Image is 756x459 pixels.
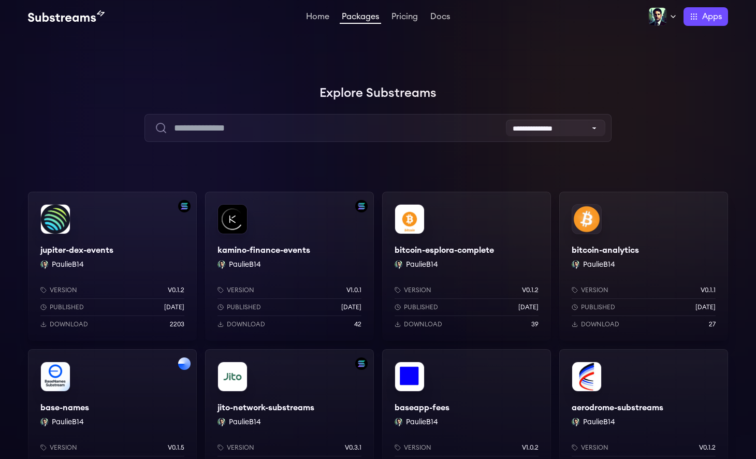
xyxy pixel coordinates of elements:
p: Published [581,303,615,311]
p: Version [50,443,77,452]
a: Pricing [389,12,420,23]
p: Download [50,320,88,328]
a: Filter by solana networkkamino-finance-eventskamino-finance-eventsPaulieB14 PaulieB14Versionv1.0.... [205,192,374,341]
a: Docs [428,12,452,23]
p: v0.1.5 [168,443,184,452]
button: PaulieB14 [406,417,438,427]
img: Filter by solana network [178,200,191,212]
a: Packages [340,12,381,24]
p: v0.1.1 [701,286,716,294]
p: v0.1.2 [699,443,716,452]
p: Version [581,443,608,452]
p: Version [227,443,254,452]
p: Version [227,286,254,294]
p: [DATE] [695,303,716,311]
p: 42 [354,320,361,328]
button: PaulieB14 [406,260,438,270]
a: bitcoin-analyticsbitcoin-analyticsPaulieB14 PaulieB14Versionv0.1.1Published[DATE]Download27 [559,192,728,341]
p: [DATE] [341,303,361,311]
p: Version [581,286,608,294]
img: Profile [648,7,667,26]
p: Published [404,303,438,311]
button: PaulieB14 [583,260,615,270]
button: PaulieB14 [52,260,84,270]
img: Filter by solana network [355,200,368,212]
p: [DATE] [164,303,184,311]
p: 27 [709,320,716,328]
img: Filter by solana network [355,357,368,370]
p: Download [581,320,619,328]
span: Apps [702,10,722,23]
p: [DATE] [518,303,539,311]
p: v0.1.2 [168,286,184,294]
p: Version [50,286,77,294]
p: Published [50,303,84,311]
img: Filter by base network [178,357,191,370]
h1: Explore Substreams [28,83,728,104]
p: 39 [531,320,539,328]
p: Version [404,443,431,452]
p: Published [227,303,261,311]
a: bitcoin-esplora-completebitcoin-esplora-completePaulieB14 PaulieB14Versionv0.1.2Published[DATE]Do... [382,192,551,341]
button: PaulieB14 [229,417,261,427]
p: v1.0.2 [522,443,539,452]
p: v0.3.1 [345,443,361,452]
p: Version [404,286,431,294]
p: Download [404,320,442,328]
p: Download [227,320,265,328]
button: PaulieB14 [583,417,615,427]
a: Filter by solana networkjupiter-dex-eventsjupiter-dex-eventsPaulieB14 PaulieB14Versionv0.1.2Publi... [28,192,197,341]
img: Substream's logo [28,10,105,23]
p: v1.0.1 [346,286,361,294]
button: PaulieB14 [229,260,261,270]
button: PaulieB14 [52,417,84,427]
p: v0.1.2 [522,286,539,294]
a: Home [304,12,331,23]
p: 2203 [170,320,184,328]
